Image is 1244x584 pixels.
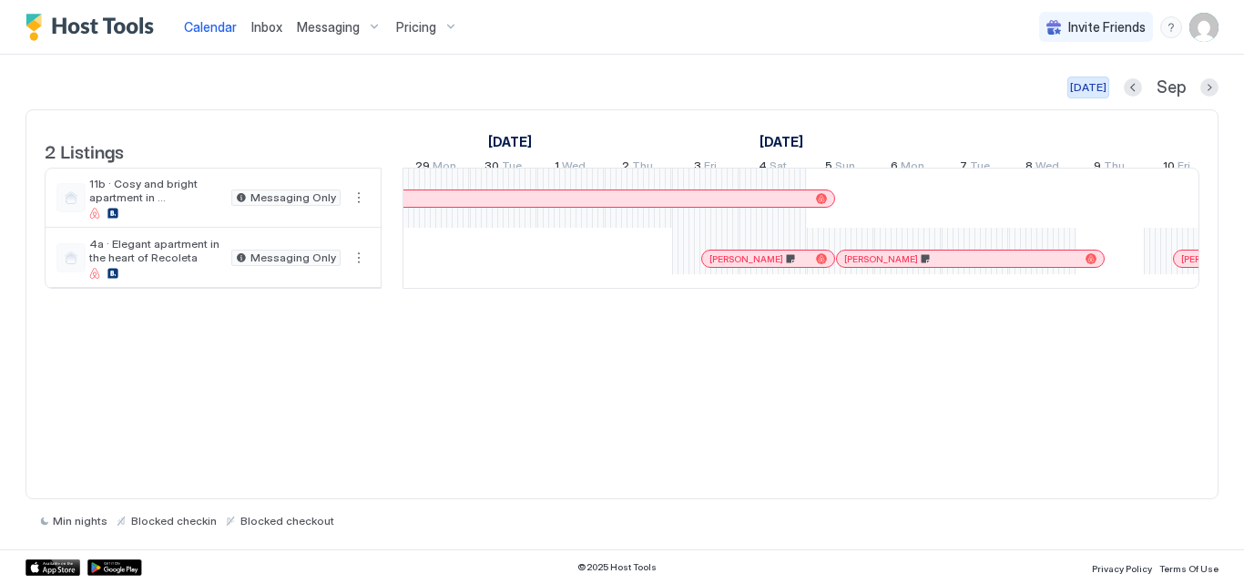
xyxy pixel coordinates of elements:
span: 4 [759,159,767,178]
span: 10 [1163,159,1175,178]
a: October 10, 2025 [1158,155,1195,181]
span: 8 [1025,159,1033,178]
span: Mon [433,159,456,178]
span: 9 [1094,159,1101,178]
button: Next month [1200,78,1219,97]
a: October 8, 2025 [1021,155,1064,181]
span: [PERSON_NAME] [844,253,918,265]
span: 6 [891,159,898,178]
span: 3 [694,159,701,178]
a: September 29, 2025 [411,155,461,181]
a: Privacy Policy [1092,558,1152,577]
span: Invite Friends [1068,19,1146,36]
span: Blocked checkout [240,514,334,528]
div: User profile [1189,13,1219,42]
span: Min nights [53,514,107,528]
span: Wed [562,159,586,178]
a: September 30, 2025 [480,155,526,181]
a: Calendar [184,17,237,36]
span: Thu [632,159,653,178]
span: Tue [970,159,990,178]
a: Terms Of Use [1159,558,1219,577]
span: Calendar [184,19,237,35]
a: October 2, 2025 [617,155,658,181]
span: Fri [704,159,717,178]
span: 4a · Elegant apartment in the heart of Recoleta [89,237,224,264]
button: More options [348,247,370,269]
span: Inbox [251,19,282,35]
a: Inbox [251,17,282,36]
a: October 5, 2025 [821,155,860,181]
a: October 9, 2025 [1089,155,1129,181]
span: Tue [502,159,522,178]
a: October 1, 2025 [755,128,808,155]
div: menu [1160,16,1182,38]
div: menu [348,247,370,269]
span: Pricing [396,19,436,36]
button: [DATE] [1067,77,1109,98]
span: Terms Of Use [1159,563,1219,574]
a: October 1, 2025 [550,155,590,181]
a: Host Tools Logo [25,14,162,41]
button: Previous month [1124,78,1142,97]
span: 11b · Cosy and bright apartment in [GEOGRAPHIC_DATA] [89,177,224,204]
span: Thu [1104,159,1125,178]
a: October 7, 2025 [955,155,994,181]
span: 2 [622,159,629,178]
a: October 3, 2025 [689,155,721,181]
div: [DATE] [1070,79,1106,96]
a: September 9, 2025 [484,128,536,155]
span: [PERSON_NAME] [709,253,783,265]
span: 30 [484,159,499,178]
a: October 6, 2025 [886,155,929,181]
span: Privacy Policy [1092,563,1152,574]
a: Google Play Store [87,559,142,576]
span: Mon [901,159,924,178]
span: Blocked checkin [131,514,217,528]
span: 1 [555,159,559,178]
span: 29 [415,159,430,178]
span: Sun [835,159,855,178]
button: More options [348,187,370,209]
span: Sat [770,159,787,178]
span: Sep [1157,77,1186,98]
a: October 4, 2025 [754,155,791,181]
span: Wed [1035,159,1059,178]
span: 2 Listings [45,137,124,164]
span: 5 [825,159,832,178]
span: 7 [960,159,967,178]
a: App Store [25,559,80,576]
span: © 2025 Host Tools [577,561,657,573]
div: menu [348,187,370,209]
span: Messaging [297,19,360,36]
span: Fri [1178,159,1190,178]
